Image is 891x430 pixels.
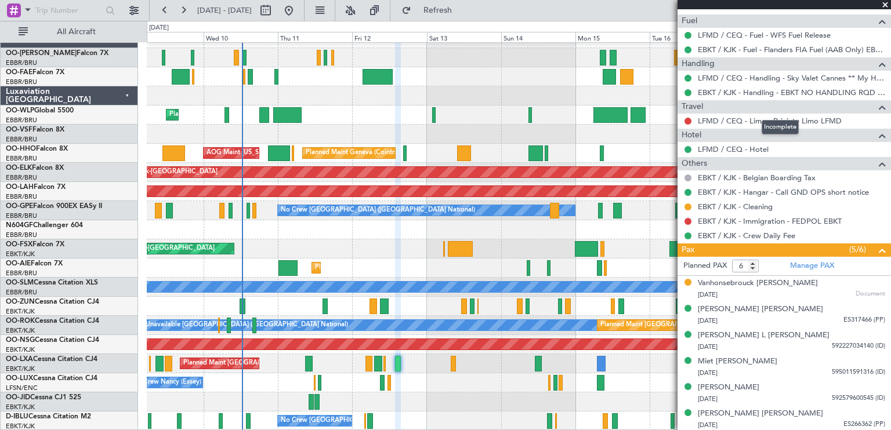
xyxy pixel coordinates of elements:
span: Hotel [682,129,701,142]
input: Trip Number [35,2,102,19]
span: 592579600545 (ID) [832,393,885,403]
span: Refresh [414,6,462,14]
span: OO-NSG [6,337,35,344]
a: EBBR/BRU [6,212,37,220]
span: [DATE] - [DATE] [197,5,252,16]
a: OO-ZUNCessna Citation CJ4 [6,298,99,305]
span: ES266362 (PP) [843,420,885,429]
span: OO-GPE [6,203,33,210]
span: 595011591316 (ID) [832,367,885,377]
div: Miet [PERSON_NAME] [698,356,777,367]
span: [DATE] [698,342,718,351]
span: [DATE] [698,421,718,429]
a: OO-LAHFalcon 7X [6,184,66,191]
span: OO-VSF [6,126,32,133]
div: No Crew Nancy (Essey) [132,374,201,391]
span: OO-LUX [6,375,33,382]
div: Incomplete [762,120,799,134]
button: All Aircraft [13,23,126,41]
a: EBKT/KJK [6,326,35,335]
div: Tue 16 [650,32,724,42]
div: Planned Maint Liege [169,106,230,123]
a: OO-HHOFalcon 8X [6,145,68,152]
a: EBKT / KJK - Belgian Boarding Tax [698,173,816,183]
span: 592227034140 (ID) [832,341,885,351]
span: OO-WLP [6,107,34,114]
a: OO-AIEFalcon 7X [6,260,63,267]
a: LFMD / CEQ - Fuel - WFS Fuel Release [698,30,831,40]
a: OO-ROKCessna Citation CJ4 [6,318,99,325]
span: Others [682,157,707,170]
a: EBKT / KJK - Handling - EBKT NO HANDLING RQD FOR CJ [698,88,885,97]
div: A/C Unavailable [GEOGRAPHIC_DATA] ([GEOGRAPHIC_DATA] National) [132,316,348,334]
a: N604GFChallenger 604 [6,222,83,229]
span: Pax [682,243,694,257]
a: OO-SLMCessna Citation XLS [6,279,98,286]
span: Fuel [682,14,697,28]
span: OO-ROK [6,318,35,325]
a: EBKT/KJK [6,345,35,354]
a: OO-JIDCessna CJ1 525 [6,394,81,401]
a: OO-[PERSON_NAME]Falcon 7X [6,50,108,57]
a: LFMD / CEQ - Hotel [698,144,769,154]
a: EBKT / KJK - Hangar - Call GND OPS short notice [698,187,869,197]
a: OO-NSGCessna Citation CJ4 [6,337,99,344]
div: Sat 13 [427,32,501,42]
a: EBBR/BRU [6,59,37,67]
span: (5/6) [849,243,866,256]
div: Vanhonsebrouck [PERSON_NAME] [698,278,818,289]
span: Handling [682,57,715,71]
a: EBBR/BRU [6,173,37,182]
a: EBBR/BRU [6,192,37,201]
a: LFMD / CEQ - Handling - Sky Valet Cannes ** My Handling**LFMD / CEQ [698,73,885,83]
a: EBKT/KJK [6,307,35,316]
a: OO-FSXFalcon 7X [6,241,64,248]
span: OO-LAH [6,184,34,191]
span: [DATE] [698,290,718,299]
div: Wed 10 [204,32,278,42]
a: OO-LUXCessna Citation CJ4 [6,375,97,382]
div: Planned Maint Geneva (Cointrin) [306,144,401,162]
a: OO-GPEFalcon 900EX EASy II [6,203,102,210]
div: No Crew [GEOGRAPHIC_DATA] ([GEOGRAPHIC_DATA] National) [281,412,475,429]
a: Manage PAX [790,260,834,272]
span: OO-FAE [6,69,32,76]
div: Planned Maint [GEOGRAPHIC_DATA] ([GEOGRAPHIC_DATA] National) [183,355,393,372]
span: N604GF [6,222,33,229]
div: No Crew [GEOGRAPHIC_DATA] ([GEOGRAPHIC_DATA] National) [281,202,475,219]
span: OO-LXA [6,356,33,363]
span: Travel [682,100,703,114]
a: EBBR/BRU [6,231,37,239]
a: LFSN/ENC [6,384,38,392]
a: EBKT / KJK - Crew Daily Fee [698,231,795,240]
div: Fri 12 [352,32,426,42]
button: Refresh [396,1,466,20]
span: OO-ZUN [6,298,35,305]
a: LFMD / CEQ - Limo - Priviete Limo LFMD [698,116,842,126]
span: [DATE] [698,369,718,377]
span: OO-[PERSON_NAME] [6,50,77,57]
span: [DATE] [698,395,718,403]
a: EBBR/BRU [6,116,37,125]
span: D-IBLU [6,413,28,420]
a: EBBR/BRU [6,78,37,86]
div: Planned Maint Kortrijk-[GEOGRAPHIC_DATA] [82,163,218,181]
span: All Aircraft [30,28,122,36]
div: [PERSON_NAME] [698,382,759,393]
a: EBKT/KJK [6,365,35,373]
span: OO-ELK [6,165,32,172]
div: Mon 15 [575,32,650,42]
div: [PERSON_NAME] [PERSON_NAME] [698,408,823,420]
a: OO-VSFFalcon 8X [6,126,64,133]
a: OO-FAEFalcon 7X [6,69,64,76]
span: OO-SLM [6,279,34,286]
a: EBKT/KJK [6,403,35,411]
span: Document [856,289,885,299]
span: ES317466 (PP) [843,315,885,325]
div: Thu 11 [278,32,352,42]
span: OO-HHO [6,145,36,152]
a: EBBR/BRU [6,135,37,144]
a: EBBR/BRU [6,269,37,278]
a: EBKT / KJK - Fuel - Flanders FIA Fuel (AAB Only) EBKT / KJK [698,45,885,54]
span: OO-FSX [6,241,32,248]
